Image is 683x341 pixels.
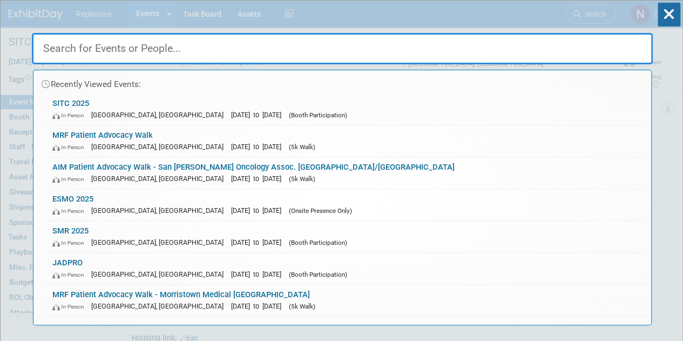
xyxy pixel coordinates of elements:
[47,125,646,157] a: MRF Patient Advocacy Walk In-Person [GEOGRAPHIC_DATA], [GEOGRAPHIC_DATA] [DATE] to [DATE] (5k Walk)
[52,176,89,183] span: In-Person
[47,93,646,125] a: SITC 2025 In-Person [GEOGRAPHIC_DATA], [GEOGRAPHIC_DATA] [DATE] to [DATE] (Booth Participation)
[91,302,229,310] span: [GEOGRAPHIC_DATA], [GEOGRAPHIC_DATA]
[91,175,229,183] span: [GEOGRAPHIC_DATA], [GEOGRAPHIC_DATA]
[47,189,646,220] a: ESMO 2025 In-Person [GEOGRAPHIC_DATA], [GEOGRAPHIC_DATA] [DATE] to [DATE] (Onsite Presence Only)
[91,143,229,151] span: [GEOGRAPHIC_DATA], [GEOGRAPHIC_DATA]
[231,270,287,278] span: [DATE] to [DATE]
[289,239,347,246] span: (Booth Participation)
[231,238,287,246] span: [DATE] to [DATE]
[52,271,89,278] span: In-Person
[52,208,89,215] span: In-Person
[91,270,229,278] span: [GEOGRAPHIC_DATA], [GEOGRAPHIC_DATA]
[231,302,287,310] span: [DATE] to [DATE]
[231,143,287,151] span: [DATE] to [DATE]
[47,157,646,189] a: AIM Patient Advocacy Walk - San [PERSON_NAME] Oncology Assoc. [GEOGRAPHIC_DATA]/[GEOGRAPHIC_DATA]...
[289,143,315,151] span: (5k Walk)
[231,175,287,183] span: [DATE] to [DATE]
[91,238,229,246] span: [GEOGRAPHIC_DATA], [GEOGRAPHIC_DATA]
[47,221,646,252] a: SMR 2025 In-Person [GEOGRAPHIC_DATA], [GEOGRAPHIC_DATA] [DATE] to [DATE] (Booth Participation)
[52,144,89,151] span: In-Person
[52,112,89,119] span: In-Person
[47,253,646,284] a: JADPRO In-Person [GEOGRAPHIC_DATA], [GEOGRAPHIC_DATA] [DATE] to [DATE] (Booth Participation)
[289,111,347,119] span: (Booth Participation)
[52,303,89,310] span: In-Person
[47,285,646,316] a: MRF Patient Advocacy Walk - Morristown Medical [GEOGRAPHIC_DATA] In-Person [GEOGRAPHIC_DATA], [GE...
[91,206,229,215] span: [GEOGRAPHIC_DATA], [GEOGRAPHIC_DATA]
[52,239,89,246] span: In-Person
[231,206,287,215] span: [DATE] to [DATE]
[289,175,315,183] span: (5k Walk)
[91,111,229,119] span: [GEOGRAPHIC_DATA], [GEOGRAPHIC_DATA]
[289,207,352,215] span: (Onsite Presence Only)
[289,271,347,278] span: (Booth Participation)
[231,111,287,119] span: [DATE] to [DATE]
[289,303,315,310] span: (5k Walk)
[32,33,653,64] input: Search for Events or People...
[39,70,646,93] div: Recently Viewed Events:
